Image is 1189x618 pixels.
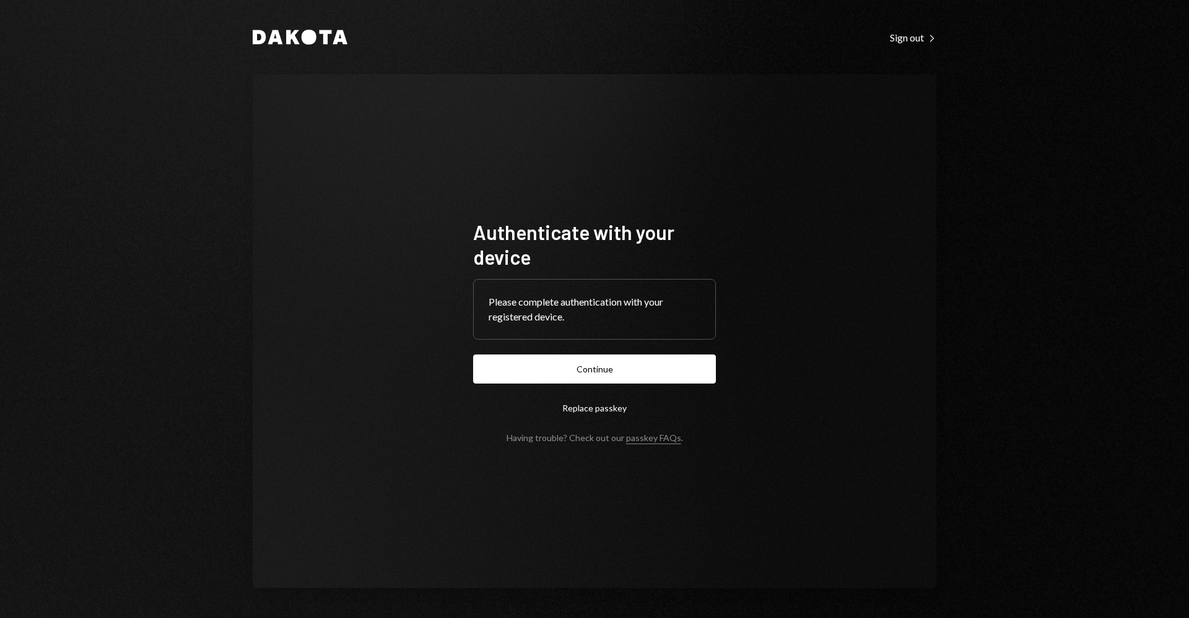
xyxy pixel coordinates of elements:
div: Having trouble? Check out our . [507,432,683,443]
div: Please complete authentication with your registered device. [489,294,700,324]
a: passkey FAQs [626,432,681,444]
button: Replace passkey [473,393,716,423]
button: Continue [473,354,716,384]
a: Sign out [890,30,936,44]
h1: Authenticate with your device [473,220,716,269]
div: Sign out [890,32,936,44]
